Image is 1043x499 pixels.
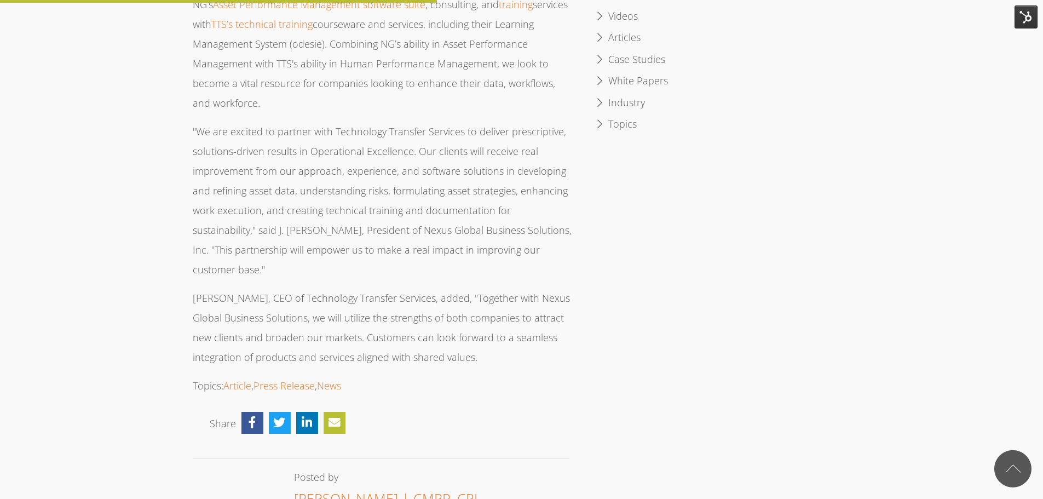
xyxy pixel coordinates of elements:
a: Case Studies [597,51,676,68]
a: White Papers [597,73,679,89]
a: Press Release [253,379,315,392]
a: News [317,379,341,392]
a: Videos [597,8,649,25]
a: Topics [597,116,648,133]
img: HubSpot Tools Menu Toggle [1015,5,1038,28]
a: Share via Email [321,412,348,434]
a: Share on Facebook [239,412,266,434]
a: TTS’s technical training [211,18,313,31]
a: Articles [597,30,652,46]
li: Share [210,409,239,435]
p: Topics: , , [193,376,569,395]
a: Share on Linkedin [293,412,321,434]
p: "We are excited to partner with Technology Transfer Services to deliver prescriptive, solutions-d... [193,122,573,279]
a: Share on Twitter [266,412,293,434]
a: Article [223,379,251,392]
p: [PERSON_NAME], CEO of Technology Transfer Services, added, "Together with Nexus Global Business S... [193,288,573,367]
a: Industry [597,95,656,111]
